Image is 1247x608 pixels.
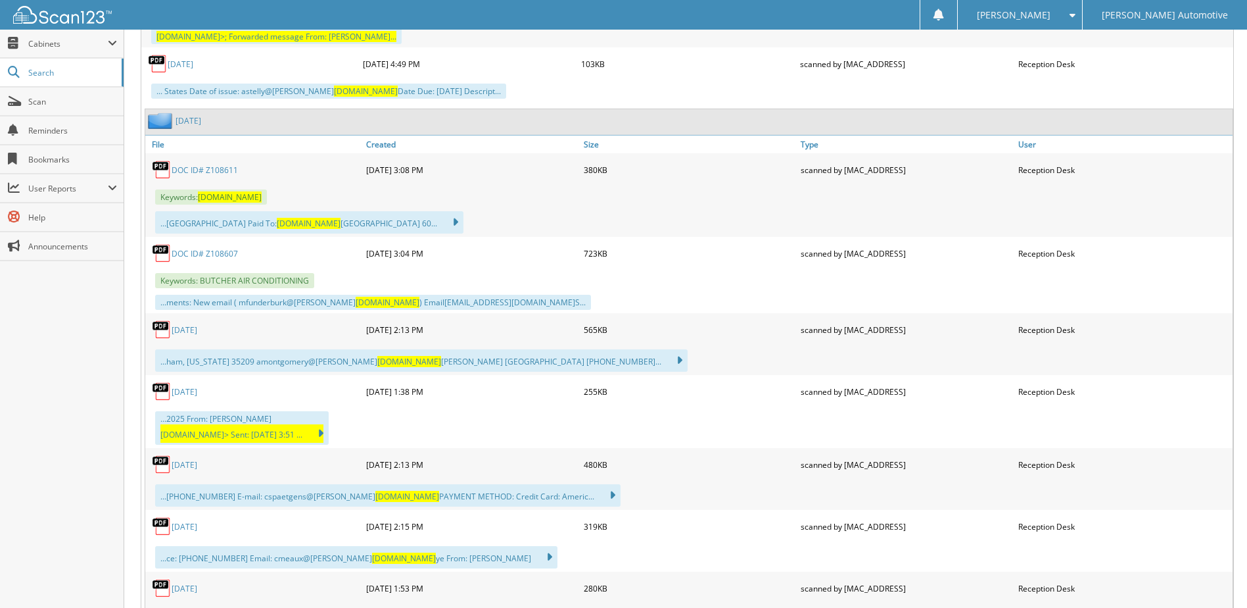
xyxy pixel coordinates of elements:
span: Keywords: [155,190,267,205]
span: Reminders [28,125,117,136]
span: Help [28,212,117,223]
a: [DATE] [172,459,197,470]
span: [DOMAIN_NAME] [377,356,441,367]
img: PDF.png [148,54,168,74]
a: [DATE] [168,59,193,70]
div: [DATE] 2:13 PM [363,451,580,478]
div: scanned by [MAC_ADDRESS] [797,513,1015,540]
span: [DOMAIN_NAME] [277,218,341,229]
img: PDF.png [152,243,172,263]
span: [DOMAIN_NAME] [372,553,436,564]
div: Reception Desk [1015,451,1233,478]
div: [DOMAIN_NAME]> Sent: [DATE] 3:51 ... [160,424,323,443]
div: scanned by [MAC_ADDRESS] [797,378,1015,405]
img: PDF.png [152,320,172,340]
div: Reception Desk [1015,575,1233,601]
div: Reception Desk [1015,51,1233,77]
a: File [145,136,363,153]
div: ...ham, [US_STATE] 35209 amontgomery@[PERSON_NAME] [PERSON_NAME] [GEOGRAPHIC_DATA] [PHONE_NUMBER]... [155,349,688,372]
div: Reception Desk [1015,317,1233,343]
span: Search [28,67,115,78]
div: scanned by [MAC_ADDRESS] [797,575,1015,601]
div: ...2025 From: [PERSON_NAME] [155,411,329,445]
img: folder2.png [148,113,176,129]
div: scanned by [MAC_ADDRESS] [797,451,1015,478]
div: [DATE] 2:15 PM [363,513,580,540]
a: [DATE] [172,386,197,397]
div: 280KB [580,575,798,601]
img: PDF.png [152,455,172,474]
a: Created [363,136,580,153]
div: [DOMAIN_NAME]>; Forwarded message From: [PERSON_NAME]... [156,31,396,42]
div: [DATE] 3:08 PM [363,157,580,183]
span: [PERSON_NAME] Automotive [1102,11,1228,19]
a: User [1015,136,1233,153]
img: scan123-logo-white.svg [13,6,112,24]
div: [DATE] 1:38 PM [363,378,580,405]
div: ...[PHONE_NUMBER] E-mail: cspaetgens@[PERSON_NAME] PAYMENT METHOD: Credit Card: Americ... [155,484,621,507]
div: 565KB [580,317,798,343]
span: Cabinets [28,38,108,49]
img: PDF.png [152,578,172,598]
span: Bookmarks [28,154,117,165]
span: Scan [28,96,117,107]
div: scanned by [MAC_ADDRESS] [797,317,1015,343]
iframe: Chat Widget [1181,545,1247,608]
div: Reception Desk [1015,378,1233,405]
div: scanned by [MAC_ADDRESS] [797,51,1015,77]
span: Keywords: BUTCHER AIR CONDITIONING [155,273,314,288]
div: scanned by [MAC_ADDRESS] [797,240,1015,266]
div: ... States Date of issue: astelly@[PERSON_NAME] Date Due: [DATE] Descript... [151,84,506,99]
span: [DOMAIN_NAME] [198,191,262,203]
div: 255KB [580,378,798,405]
span: [DOMAIN_NAME] [375,491,439,502]
span: User Reports [28,183,108,194]
span: [DOMAIN_NAME] [356,297,419,308]
a: Size [580,136,798,153]
a: [DATE] [172,583,197,594]
img: PDF.png [152,160,172,180]
a: DOC ID# Z108607 [172,248,238,259]
div: 723KB [580,240,798,266]
span: Announcements [28,241,117,252]
a: [DATE] [176,115,201,126]
a: [DATE] [172,324,197,336]
div: scanned by [MAC_ADDRESS] [797,157,1015,183]
div: [DATE] 1:53 PM [363,575,580,601]
div: ...ce: [PHONE_NUMBER] Email: cmeaux@[PERSON_NAME] ye From: [PERSON_NAME] [155,546,557,569]
a: DOC ID# Z108611 [172,165,238,176]
a: [DATE] [172,521,197,532]
span: [PERSON_NAME] [977,11,1050,19]
div: 319KB [580,513,798,540]
div: 380KB [580,157,798,183]
div: 103KB [578,51,796,77]
div: ...ments: New email ( mfunderburk@[PERSON_NAME] ) Email [EMAIL_ADDRESS][DOMAIN_NAME] S... [155,295,591,310]
div: Reception Desk [1015,240,1233,266]
div: 480KB [580,451,798,478]
div: Reception Desk [1015,513,1233,540]
div: ...[GEOGRAPHIC_DATA] Paid To: [GEOGRAPHIC_DATA] 60... [155,211,463,234]
img: PDF.png [152,517,172,536]
div: ...To. [PERSON_NAME] [151,18,402,44]
span: [DOMAIN_NAME] [334,86,398,97]
div: [DATE] 4:49 PM [360,51,578,77]
img: PDF.png [152,382,172,401]
div: [DATE] 2:13 PM [363,317,580,343]
div: Reception Desk [1015,157,1233,183]
div: [DATE] 3:04 PM [363,240,580,266]
a: Type [797,136,1015,153]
